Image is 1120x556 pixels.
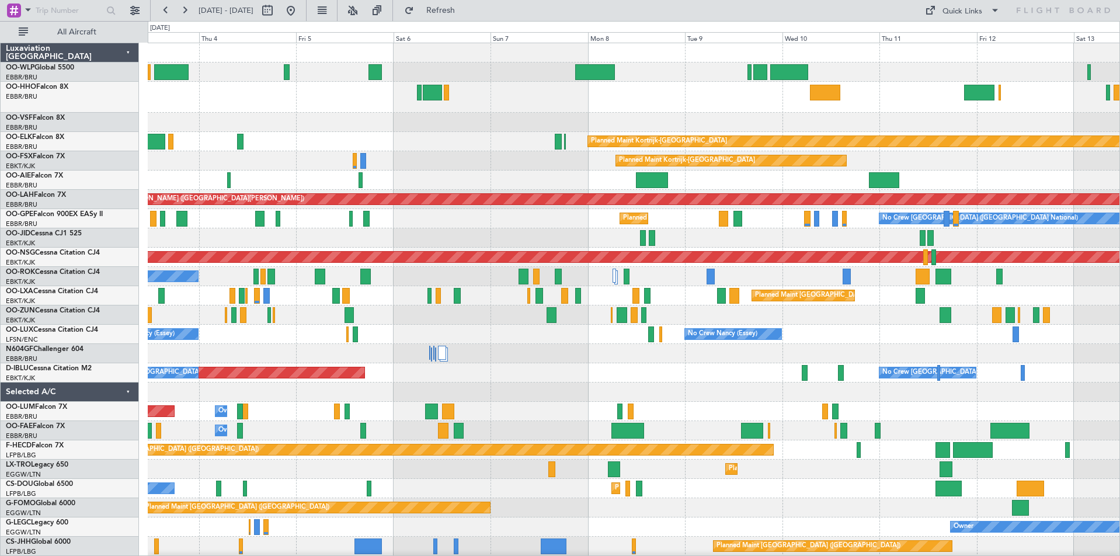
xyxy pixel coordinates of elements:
[6,269,35,276] span: OO-ROK
[491,32,587,43] div: Sun 7
[6,200,37,209] a: EBBR/BRU
[6,211,103,218] a: OO-GPEFalcon 900EX EASy II
[685,32,782,43] div: Tue 9
[6,192,34,199] span: OO-LAH
[6,84,68,91] a: OO-HHOFalcon 8X
[6,316,35,325] a: EBKT/KJK
[6,143,37,151] a: EBBR/BRU
[942,6,982,18] div: Quick Links
[102,32,199,43] div: Wed 3
[6,432,37,440] a: EBBR/BRU
[755,287,966,304] div: Planned Maint [GEOGRAPHIC_DATA] ([GEOGRAPHIC_DATA] National)
[6,153,33,160] span: OO-FSX
[6,297,35,305] a: EBKT/KJK
[6,470,41,479] a: EGGW/LTN
[6,442,32,449] span: F-HECD
[6,509,41,517] a: EGGW/LTN
[6,461,68,468] a: LX-TROLegacy 650
[882,364,1078,381] div: No Crew [GEOGRAPHIC_DATA] ([GEOGRAPHIC_DATA] National)
[6,307,100,314] a: OO-ZUNCessna Citation CJ4
[619,152,755,169] div: Planned Maint Kortrijk-[GEOGRAPHIC_DATA]
[6,114,33,121] span: OO-VSF
[615,479,799,497] div: Planned Maint [GEOGRAPHIC_DATA] ([GEOGRAPHIC_DATA])
[591,133,727,150] div: Planned Maint Kortrijk-[GEOGRAPHIC_DATA]
[6,172,63,179] a: OO-AIEFalcon 7X
[6,64,34,71] span: OO-WLP
[199,32,296,43] div: Thu 4
[588,32,685,43] div: Mon 8
[36,2,103,19] input: Trip Number
[6,489,36,498] a: LFPB/LBG
[6,230,82,237] a: OO-JIDCessna CJ1 525
[6,481,33,488] span: CS-DOU
[6,346,33,353] span: N604GF
[6,423,33,430] span: OO-FAE
[6,277,35,286] a: EBKT/KJK
[729,460,805,478] div: Planned Maint Dusseldorf
[6,538,71,545] a: CS-JHHGlobal 6000
[394,32,491,43] div: Sat 6
[6,500,75,507] a: G-FOMOGlobal 6000
[623,210,834,227] div: Planned Maint [GEOGRAPHIC_DATA] ([GEOGRAPHIC_DATA] National)
[6,230,30,237] span: OO-JID
[6,288,33,295] span: OO-LXA
[6,123,37,132] a: EBBR/BRU
[6,288,98,295] a: OO-LXACessna Citation CJ4
[416,6,465,15] span: Refresh
[6,114,65,121] a: OO-VSFFalcon 8X
[688,325,757,343] div: No Crew Nancy (Essey)
[6,451,36,460] a: LFPB/LBG
[145,499,329,516] div: Planned Maint [GEOGRAPHIC_DATA] ([GEOGRAPHIC_DATA])
[716,537,900,555] div: Planned Maint [GEOGRAPHIC_DATA] ([GEOGRAPHIC_DATA])
[6,538,31,545] span: CS-JHH
[6,423,65,430] a: OO-FAEFalcon 7X
[6,355,37,363] a: EBBR/BRU
[6,326,98,333] a: OO-LUXCessna Citation CJ4
[6,412,37,421] a: EBBR/BRU
[6,326,33,333] span: OO-LUX
[6,346,84,353] a: N604GFChallenger 604
[6,335,38,344] a: LFSN/ENC
[6,249,35,256] span: OO-NSG
[6,404,67,411] a: OO-LUMFalcon 7X
[6,249,100,256] a: OO-NSGCessna Citation CJ4
[6,365,92,372] a: D-IBLUCessna Citation M2
[6,481,73,488] a: CS-DOUGlobal 6500
[6,153,65,160] a: OO-FSXFalcon 7X
[6,461,31,468] span: LX-TRO
[6,519,68,526] a: G-LEGCLegacy 600
[6,172,31,179] span: OO-AIE
[150,23,170,33] div: [DATE]
[6,84,36,91] span: OO-HHO
[6,404,35,411] span: OO-LUM
[6,547,36,556] a: LFPB/LBG
[6,162,35,171] a: EBKT/KJK
[399,1,469,20] button: Refresh
[218,402,298,420] div: Owner Melsbroek Air Base
[977,32,1074,43] div: Fri 12
[6,134,64,141] a: OO-ELKFalcon 8X
[882,210,1078,227] div: No Crew [GEOGRAPHIC_DATA] ([GEOGRAPHIC_DATA] National)
[6,269,100,276] a: OO-ROKCessna Citation CJ4
[879,32,976,43] div: Thu 11
[6,220,37,228] a: EBBR/BRU
[6,374,35,383] a: EBKT/KJK
[218,422,298,439] div: Owner Melsbroek Air Base
[6,181,37,190] a: EBBR/BRU
[30,28,123,36] span: All Aircraft
[6,192,66,199] a: OO-LAHFalcon 7X
[782,32,879,43] div: Wed 10
[919,1,1006,20] button: Quick Links
[75,441,259,458] div: Planned Maint [GEOGRAPHIC_DATA] ([GEOGRAPHIC_DATA])
[6,239,35,248] a: EBKT/KJK
[954,518,973,536] div: Owner
[6,519,31,526] span: G-LEGC
[6,365,29,372] span: D-IBLU
[6,258,35,267] a: EBKT/KJK
[13,23,127,41] button: All Aircraft
[6,134,32,141] span: OO-ELK
[6,442,64,449] a: F-HECDFalcon 7X
[296,32,393,43] div: Fri 5
[6,528,41,537] a: EGGW/LTN
[6,73,37,82] a: EBBR/BRU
